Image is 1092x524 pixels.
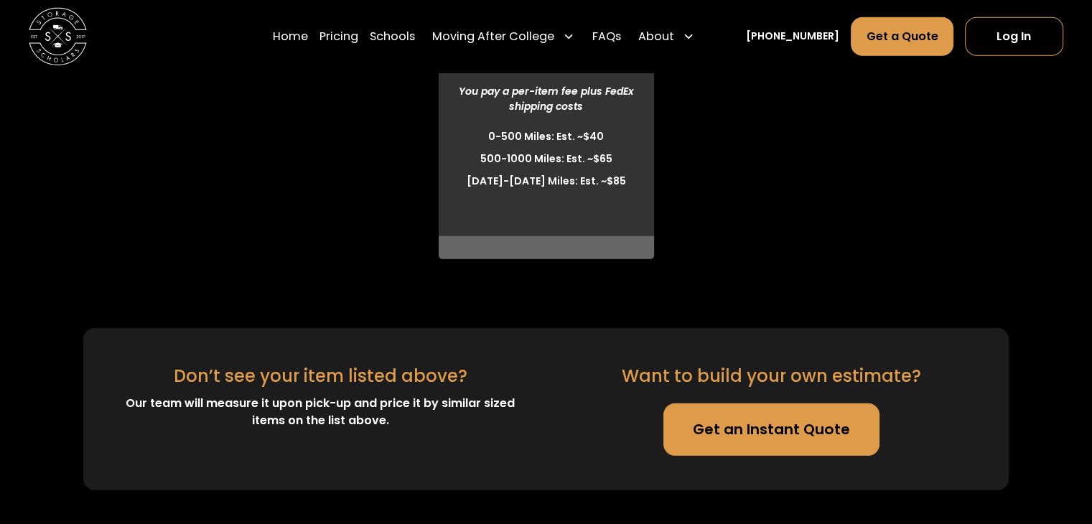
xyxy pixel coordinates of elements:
li: [DATE]-[DATE] Miles: Est. ~$85 [439,170,654,192]
a: [PHONE_NUMBER] [746,29,839,44]
a: Log In [965,17,1063,55]
li: 0-500 Miles: Est. ~$40 [439,126,654,148]
li: 500-1000 Miles: Est. ~$65 [439,148,654,170]
div: Our team will measure it upon pick-up and price it by similar sized items on the list above. [118,395,523,429]
div: About [638,27,674,45]
div: Want to build your own estimate? [622,363,921,389]
a: home [29,7,87,65]
a: Pricing [319,16,358,56]
a: FAQs [592,16,620,56]
div: Moving After College [432,27,554,45]
a: Schools [370,16,415,56]
a: Get a Quote [851,17,953,55]
div: You pay a per-item fee plus FedEx shipping costs [439,72,654,126]
div: About [633,16,700,56]
div: Don’t see your item listed above? [174,363,467,389]
div: Moving After College [426,16,580,56]
a: Home [273,16,308,56]
img: Storage Scholars main logo [29,7,87,65]
a: Get an Instant Quote [663,403,880,455]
